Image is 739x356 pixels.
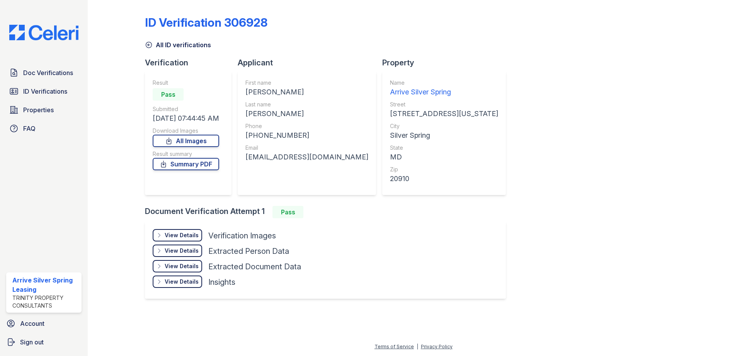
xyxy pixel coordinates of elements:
[6,102,82,118] a: Properties
[390,101,498,108] div: Street
[153,150,219,158] div: Result summary
[245,144,368,152] div: Email
[390,108,498,119] div: [STREET_ADDRESS][US_STATE]
[12,276,78,294] div: Arrive Silver Spring Leasing
[23,87,67,96] span: ID Verifications
[382,57,512,68] div: Property
[20,337,44,347] span: Sign out
[145,15,267,29] div: ID Verification 306928
[245,122,368,130] div: Phone
[375,344,414,349] a: Terms of Service
[153,79,219,87] div: Result
[390,152,498,163] div: MD
[208,230,276,241] div: Verification Images
[245,101,368,108] div: Last name
[153,127,219,135] div: Download Images
[421,344,453,349] a: Privacy Policy
[153,135,219,147] a: All Images
[165,262,199,270] div: View Details
[390,87,498,98] div: Arrive Silver Spring
[208,261,301,272] div: Extracted Document Data
[390,166,498,173] div: Zip
[272,206,303,218] div: Pass
[23,68,73,77] span: Doc Verifications
[145,40,211,50] a: All ID verifications
[165,278,199,286] div: View Details
[3,316,85,331] a: Account
[6,84,82,99] a: ID Verifications
[153,105,219,113] div: Submitted
[12,294,78,310] div: Trinity Property Consultants
[245,87,368,98] div: [PERSON_NAME]
[20,319,44,328] span: Account
[23,105,54,115] span: Properties
[417,344,418,349] div: |
[3,334,85,350] a: Sign out
[3,25,85,40] img: CE_Logo_Blue-a8612792a0a2168367f1c8372b55b34899dd931a85d93a1a3d3e32e68fde9ad4.png
[390,79,498,98] a: Name Arrive Silver Spring
[245,152,368,163] div: [EMAIL_ADDRESS][DOMAIN_NAME]
[238,57,382,68] div: Applicant
[145,57,238,68] div: Verification
[145,206,512,218] div: Document Verification Attempt 1
[165,231,199,239] div: View Details
[208,277,235,288] div: Insights
[165,247,199,255] div: View Details
[245,130,368,141] div: [PHONE_NUMBER]
[153,113,219,124] div: [DATE] 07:44:45 AM
[390,79,498,87] div: Name
[245,79,368,87] div: First name
[153,88,184,101] div: Pass
[153,158,219,170] a: Summary PDF
[23,124,36,133] span: FAQ
[6,65,82,80] a: Doc Verifications
[208,246,289,257] div: Extracted Person Data
[390,122,498,130] div: City
[390,130,498,141] div: Silver Spring
[390,173,498,184] div: 20910
[245,108,368,119] div: [PERSON_NAME]
[390,144,498,152] div: State
[6,121,82,136] a: FAQ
